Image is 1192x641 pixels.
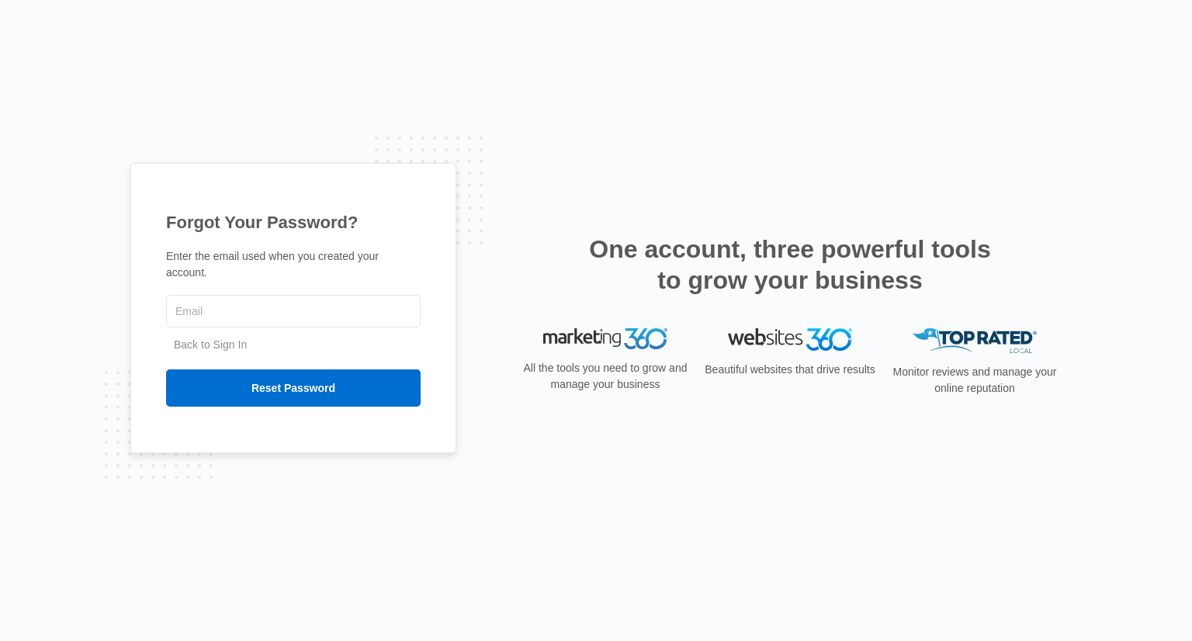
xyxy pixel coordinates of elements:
img: Top Rated Local [913,328,1037,354]
img: Websites 360 [728,328,852,351]
input: Email [166,295,421,327]
input: Reset Password [166,369,421,407]
p: Enter the email used when you created your account. [166,248,421,281]
p: Beautiful websites that drive results [703,362,877,378]
p: Monitor reviews and manage your online reputation [888,364,1062,397]
h1: Forgot Your Password? [166,210,421,235]
img: Marketing 360 [543,328,667,350]
p: All the tools you need to grow and manage your business [518,360,692,393]
a: Back to Sign In [174,338,247,351]
h2: One account, three powerful tools to grow your business [584,234,996,296]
